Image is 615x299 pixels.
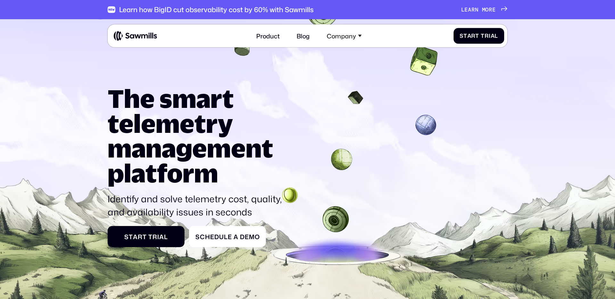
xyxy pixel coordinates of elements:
[164,233,168,240] span: l
[108,192,286,218] p: Identify and solve telemetry cost, quality, and availability issues in seconds
[471,6,475,13] span: r
[159,233,164,240] span: a
[200,233,205,240] span: c
[454,28,504,44] a: StartTrial
[322,28,366,44] div: Company
[108,86,286,186] h1: The smart telemetry management platform
[471,33,475,39] span: r
[234,233,238,240] span: a
[205,233,210,240] span: h
[138,233,143,240] span: r
[492,6,496,13] span: e
[210,233,214,240] span: e
[133,233,138,240] span: a
[475,6,479,13] span: n
[124,233,129,240] span: S
[489,6,492,13] span: r
[108,226,184,247] a: StartTrial
[224,233,228,240] span: l
[485,33,489,39] span: r
[240,233,245,240] span: D
[461,6,465,13] span: L
[468,6,471,13] span: a
[463,33,467,39] span: t
[189,226,266,247] a: ScheduleaDemo
[489,33,491,39] span: i
[481,33,485,39] span: T
[255,233,260,240] span: o
[475,33,479,39] span: t
[219,233,224,240] span: u
[143,233,147,240] span: t
[327,32,356,39] div: Company
[464,6,468,13] span: e
[249,233,255,240] span: m
[252,28,284,44] a: Product
[214,233,219,240] span: d
[119,5,314,14] div: Learn how BigID cut observability cost by 60% with Sawmills
[482,6,486,13] span: m
[152,233,157,240] span: r
[495,33,498,39] span: l
[129,233,133,240] span: t
[460,33,463,39] span: S
[157,233,159,240] span: i
[148,233,152,240] span: T
[292,28,315,44] a: Blog
[485,6,489,13] span: o
[491,33,495,39] span: a
[195,233,200,240] span: S
[467,33,471,39] span: a
[461,6,507,13] a: Learnmore
[228,233,232,240] span: e
[245,233,249,240] span: e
